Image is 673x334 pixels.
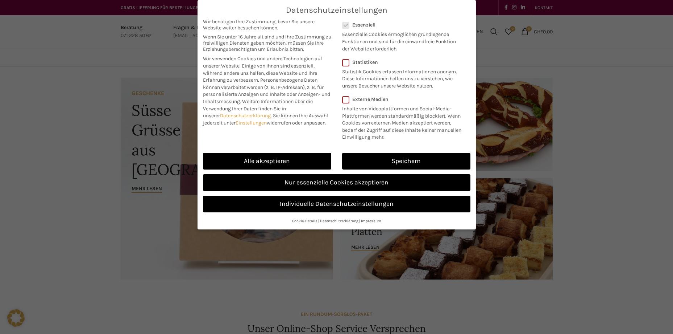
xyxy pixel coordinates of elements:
span: Wenn Sie unter 16 Jahre alt sind und Ihre Zustimmung zu freiwilligen Diensten geben möchten, müss... [203,34,331,52]
label: Essenziell [342,22,461,28]
a: Datenschutzerklärung [220,113,271,119]
p: Essenzielle Cookies ermöglichen grundlegende Funktionen und sind für die einwandfreie Funktion de... [342,28,461,52]
a: Speichern [342,153,470,170]
a: Einstellungen [236,120,267,126]
span: Wir verwenden Cookies und andere Technologien auf unserer Website. Einige von ihnen sind essenzie... [203,56,322,83]
p: Inhalte von Videoplattformen und Social-Media-Plattformen werden standardmäßig blockiert. Wenn Co... [342,102,466,141]
a: Cookie-Details [292,219,317,223]
label: Statistiken [342,59,461,65]
span: Sie können Ihre Auswahl jederzeit unter widerrufen oder anpassen. [203,113,328,126]
a: Impressum [361,219,381,223]
span: Wir benötigen Ihre Zustimmung, bevor Sie unsere Website weiter besuchen können. [203,19,331,31]
p: Statistik Cookies erfassen Informationen anonym. Diese Informationen helfen uns zu verstehen, wie... [342,65,461,90]
a: Alle akzeptieren [203,153,331,170]
label: Externe Medien [342,96,466,102]
a: Nur essenzielle Cookies akzeptieren [203,174,470,191]
a: Individuelle Datenschutzeinstellungen [203,196,470,212]
span: Weitere Informationen über die Verwendung Ihrer Daten finden Sie in unserer . [203,98,313,119]
span: Datenschutzeinstellungen [286,5,387,15]
a: Datenschutzerklärung [320,219,358,223]
span: Personenbezogene Daten können verarbeitet werden (z. B. IP-Adressen), z. B. für personalisierte A... [203,77,330,105]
